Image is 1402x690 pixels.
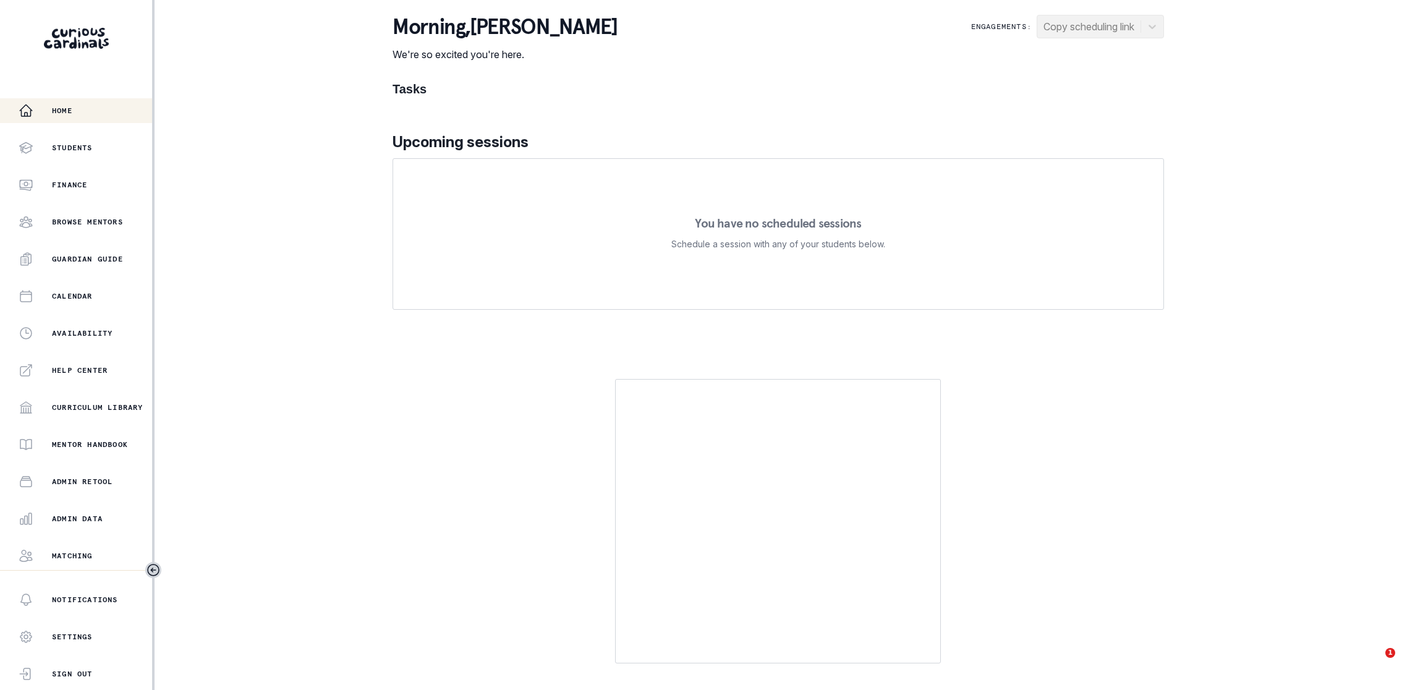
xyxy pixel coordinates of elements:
p: Home [52,106,72,116]
p: Settings [52,632,93,642]
p: Upcoming sessions [393,131,1164,153]
p: Admin Retool [52,477,113,487]
p: Admin Data [52,514,103,524]
p: Engagements: [971,22,1032,32]
span: 1 [1385,648,1395,658]
button: Toggle sidebar [145,562,161,578]
img: Curious Cardinals Logo [44,28,109,49]
p: Schedule a session with any of your students below. [671,237,885,252]
p: Notifications [52,595,118,605]
p: Students [52,143,93,153]
p: We're so excited you're here. [393,47,617,62]
p: Finance [52,180,87,190]
iframe: Intercom live chat [1360,648,1390,678]
p: Help Center [52,365,108,375]
p: You have no scheduled sessions [695,217,861,229]
p: Guardian Guide [52,254,123,264]
p: Calendar [52,291,93,301]
p: Matching [52,551,93,561]
p: Browse Mentors [52,217,123,227]
p: Curriculum Library [52,402,143,412]
p: morning , [PERSON_NAME] [393,15,617,40]
p: Availability [52,328,113,338]
h1: Tasks [393,82,1164,96]
p: Sign Out [52,669,93,679]
p: Mentor Handbook [52,440,128,449]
